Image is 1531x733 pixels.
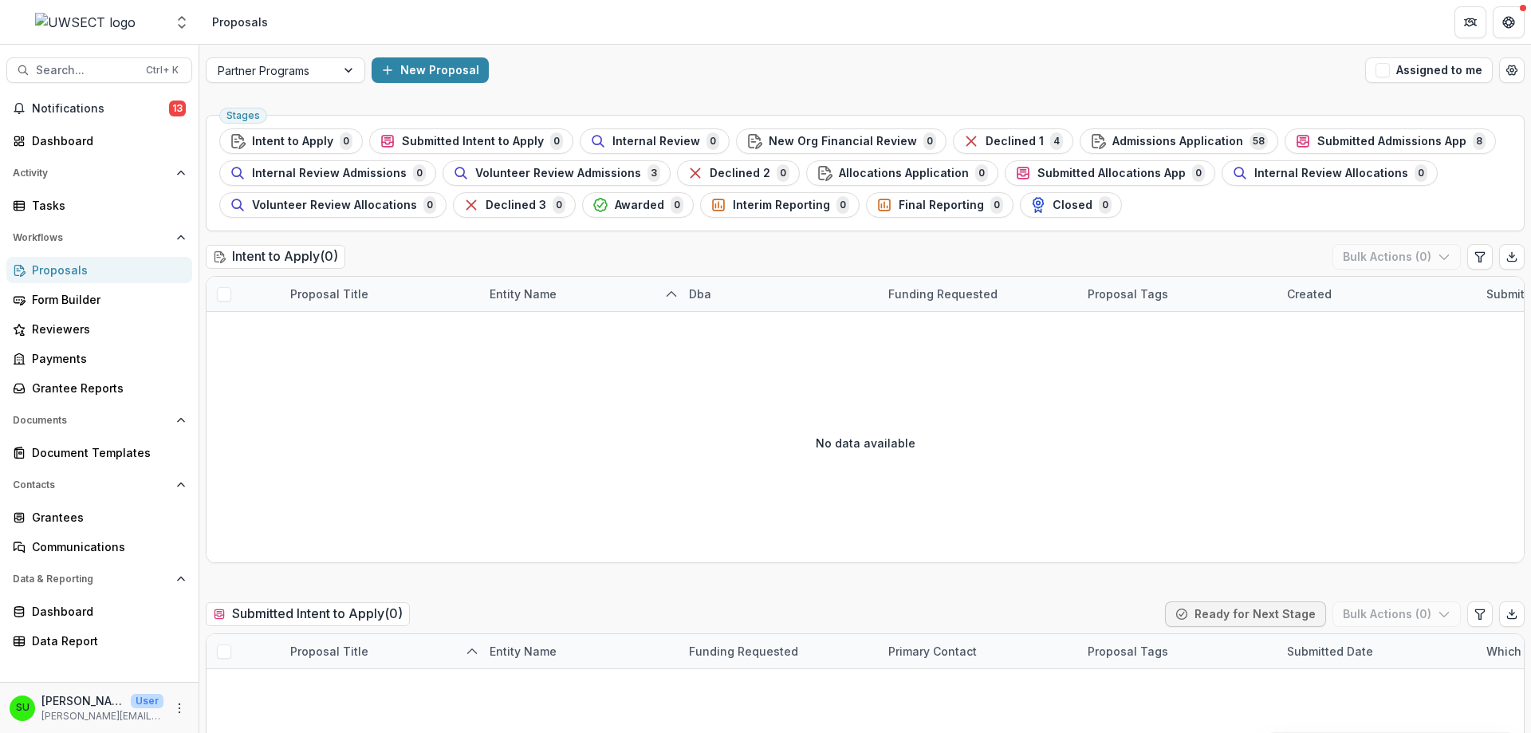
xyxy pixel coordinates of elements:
span: 13 [169,100,186,116]
button: Closed0 [1020,192,1122,218]
span: 0 [671,196,683,214]
span: 0 [1192,164,1205,182]
div: Funding Requested [879,277,1078,311]
span: 0 [990,196,1003,214]
span: 0 [340,132,352,150]
button: Internal Review Allocations0 [1222,160,1438,186]
div: Dba [679,277,879,311]
button: Intent to Apply0 [219,128,363,154]
div: Grantee Reports [32,380,179,396]
span: Search... [36,64,136,77]
button: Allocations Application0 [806,160,998,186]
div: Tasks [32,197,179,214]
span: Submitted Admissions App [1317,135,1466,148]
a: Dashboard [6,128,192,154]
span: Declined 2 [710,167,770,180]
div: Proposals [32,262,179,278]
button: Volunteer Review Admissions3 [443,160,671,186]
nav: breadcrumb [206,10,274,33]
a: Dashboard [6,598,192,625]
button: Open Documents [6,408,192,433]
div: Proposal Tags [1078,277,1277,311]
a: Form Builder [6,286,192,313]
span: Contacts [13,479,170,491]
span: Volunteer Review Allocations [252,199,417,212]
div: Proposal Tags [1078,634,1277,668]
h2: Submitted Intent to Apply ( 0 ) [206,602,410,625]
a: Tasks [6,192,192,219]
button: Partners [1454,6,1486,38]
span: Interim Reporting [733,199,830,212]
a: Payments [6,345,192,372]
span: Intent to Apply [252,135,333,148]
span: 0 [975,164,988,182]
span: Allocations Application [839,167,969,180]
a: Data Report [6,628,192,654]
p: [PERSON_NAME] [41,692,124,709]
span: Documents [13,415,170,426]
div: Ctrl + K [143,61,182,79]
svg: sorted ascending [665,288,678,301]
span: 0 [1415,164,1427,182]
button: Open Activity [6,160,192,186]
button: Volunteer Review Allocations0 [219,192,447,218]
button: Interim Reporting0 [700,192,860,218]
p: [PERSON_NAME][EMAIL_ADDRESS][PERSON_NAME][DOMAIN_NAME] [41,709,163,723]
span: Declined 1 [986,135,1044,148]
div: Entity Name [480,634,679,668]
button: Get Help [1493,6,1525,38]
button: Declined 30 [453,192,576,218]
button: Submitted Allocations App0 [1005,160,1215,186]
div: Proposal Tags [1078,643,1178,660]
span: Submitted Allocations App [1037,167,1186,180]
a: Communications [6,534,192,560]
span: 0 [777,164,789,182]
div: Proposals [212,14,268,30]
span: Internal Review [612,135,700,148]
div: Proposal Title [281,277,480,311]
div: Proposal Tags [1078,286,1178,302]
button: Submitted Admissions App8 [1285,128,1496,154]
div: Created [1277,277,1477,311]
div: Primary Contact [879,643,986,660]
span: 8 [1473,132,1486,150]
div: Proposal Title [281,634,480,668]
button: Open entity switcher [171,6,193,38]
span: Stages [226,110,260,121]
div: Submitted Date [1277,643,1383,660]
p: No data available [816,435,915,451]
button: Ready for Next Stage [1165,601,1326,627]
span: 0 [836,196,849,214]
span: 0 [1099,196,1112,214]
svg: sorted ascending [466,645,478,658]
div: Grantees [32,509,179,526]
img: UWSECT logo [35,13,136,32]
div: Form Builder [32,291,179,308]
button: Edit table settings [1467,244,1493,270]
button: New Org Financial Review0 [736,128,947,154]
button: Submitted Intent to Apply0 [369,128,573,154]
button: Open Workflows [6,225,192,250]
button: Open Contacts [6,472,192,498]
button: Open table manager [1499,57,1525,83]
button: Edit table settings [1467,601,1493,627]
div: Dba [679,286,721,302]
button: Assigned to me [1365,57,1493,83]
button: Declined 20 [677,160,800,186]
p: User [131,694,163,708]
button: Export table data [1499,244,1525,270]
span: Data & Reporting [13,573,170,585]
div: Funding Requested [679,634,879,668]
button: Export table data [1499,601,1525,627]
span: 3 [647,164,660,182]
div: Primary Contact [879,634,1078,668]
span: Internal Review Allocations [1254,167,1408,180]
div: Entity Name [480,277,679,311]
span: Submitted Intent to Apply [402,135,544,148]
div: Funding Requested [879,286,1007,302]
